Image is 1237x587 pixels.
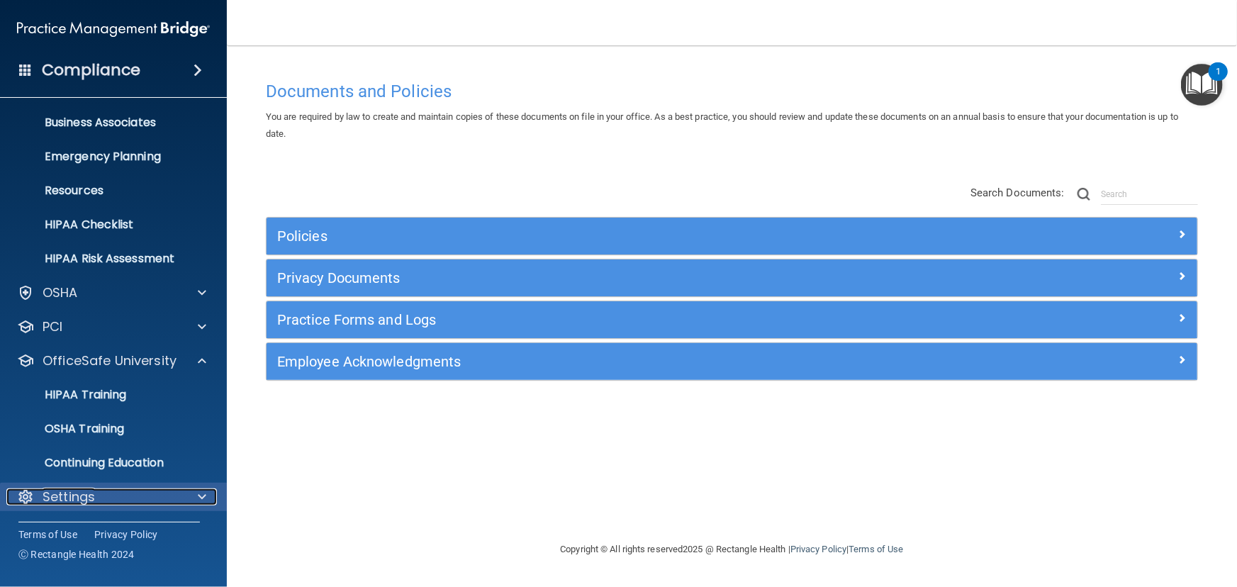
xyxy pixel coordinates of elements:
a: Employee Acknowledgments [277,350,1187,373]
img: PMB logo [17,15,210,43]
h4: Compliance [42,60,140,80]
a: Privacy Policy [790,544,846,554]
p: OfficeSafe University [43,352,177,369]
p: Settings [43,488,95,505]
button: Open Resource Center, 1 new notification [1181,64,1223,106]
a: Privacy Policy [94,527,158,542]
p: OSHA [43,284,78,301]
a: PCI [17,318,206,335]
p: PCI [43,318,62,335]
p: Emergency Planning [9,150,203,164]
h5: Practice Forms and Logs [277,312,954,328]
div: Copyright © All rights reserved 2025 @ Rectangle Health | | [474,527,991,572]
a: OfficeSafe University [17,352,206,369]
p: HIPAA Training [9,388,126,402]
p: OSHA Training [9,422,124,436]
span: You are required by law to create and maintain copies of these documents on file in your office. ... [266,111,1178,139]
a: Terms of Use [849,544,903,554]
p: HIPAA Checklist [9,218,203,232]
a: Privacy Documents [277,267,1187,289]
p: Resources [9,184,203,198]
p: HIPAA Risk Assessment [9,252,203,266]
a: Settings [17,488,206,505]
h5: Policies [277,228,954,244]
img: ic-search.3b580494.png [1078,188,1090,201]
a: Policies [277,225,1187,247]
div: 1 [1216,72,1221,90]
p: Business Associates [9,116,203,130]
input: Search [1101,184,1198,205]
a: Terms of Use [18,527,77,542]
h5: Employee Acknowledgments [277,354,954,369]
span: Ⓒ Rectangle Health 2024 [18,547,135,561]
h4: Documents and Policies [266,82,1198,101]
a: OSHA [17,284,206,301]
p: Continuing Education [9,456,203,470]
a: Practice Forms and Logs [277,308,1187,331]
span: Search Documents: [970,186,1065,199]
h5: Privacy Documents [277,270,954,286]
